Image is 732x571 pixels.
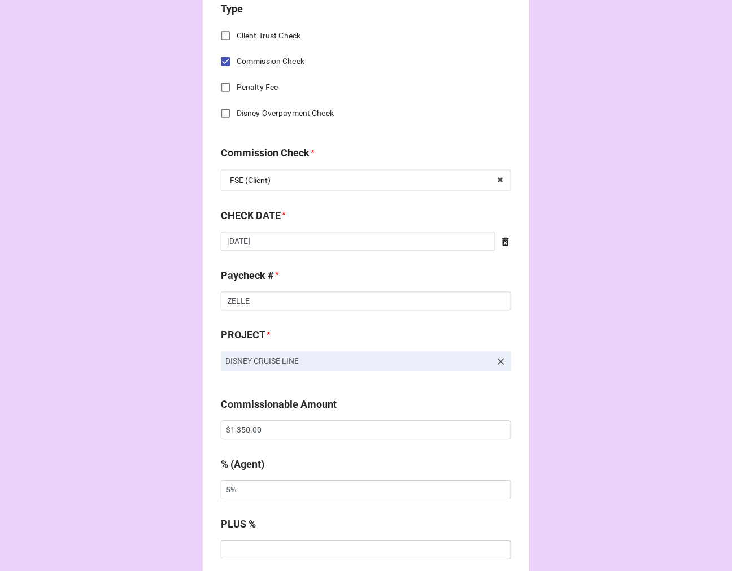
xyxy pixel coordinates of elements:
span: Client Trust Check [237,30,300,42]
input: Date [221,232,495,251]
label: % (Agent) [221,457,264,473]
label: PLUS % [221,517,256,533]
label: Type [221,1,243,17]
span: Disney Overpayment Check [237,108,334,120]
label: PROJECT [221,328,265,343]
span: Penalty Fee [237,82,278,94]
label: CHECK DATE [221,208,281,224]
p: DISNEY CRUISE LINE [225,356,491,367]
span: Commission Check [237,56,304,68]
label: Commission Check [221,146,310,162]
div: FSE (Client) [230,177,271,185]
label: Commissionable Amount [221,397,337,413]
label: Paycheck # [221,268,274,284]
